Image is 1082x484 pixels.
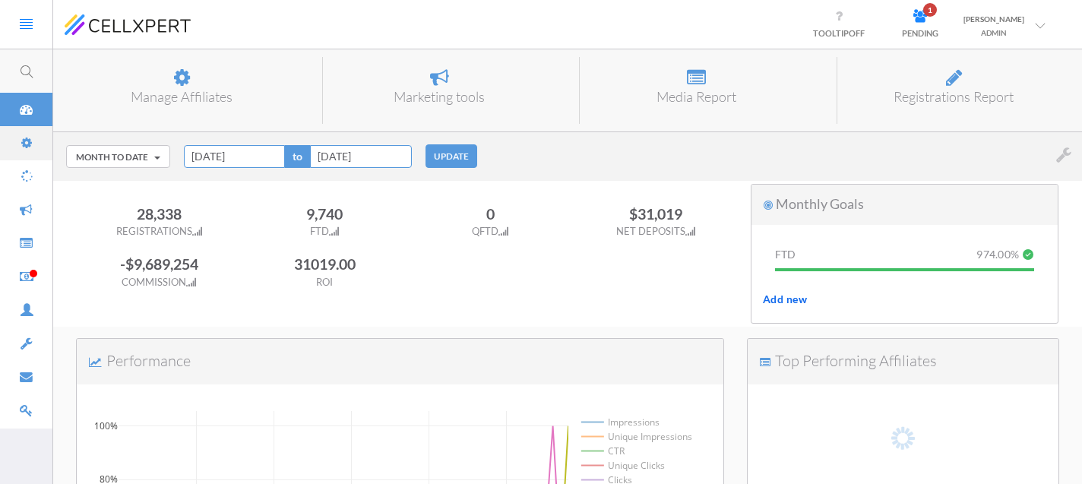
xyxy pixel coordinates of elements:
[306,205,343,223] span: 9,740
[426,144,477,168] button: UPDATE
[616,225,695,237] span: NET DEPOSITS
[472,225,508,237] span: QFTD
[775,268,1034,271] progress: Monthly goal progress bar
[775,351,937,370] span: Top Performing Affiliates
[775,248,815,261] p: FTD
[591,90,802,105] h6: Media Report
[963,26,1024,40] div: ADMIN
[120,255,198,273] span: -$9,689,254
[334,90,546,105] h6: Marketing tools
[923,3,937,17] span: 1
[137,205,182,223] span: 28,338
[66,145,170,168] button: Month to Date
[976,248,1019,261] span: 974.00%
[310,225,339,237] span: FTD
[849,90,1060,105] h6: Registrations Report
[285,145,310,168] span: to
[294,255,356,273] span: 31019.00
[116,225,202,237] span: REGISTRATIONS
[486,205,495,223] span: 0
[849,28,865,38] span: OFF
[316,276,333,288] span: ROI
[776,195,864,212] span: Monthly Goals
[122,276,196,288] span: COMMISSION
[629,205,682,223] span: $31,019
[963,12,1024,26] div: [PERSON_NAME]
[813,28,865,38] span: TOOLTIP
[65,14,191,34] img: cellxpert-logo.svg
[763,287,808,312] button: Add new
[106,351,191,370] span: Performance
[902,28,938,38] span: PENDING
[76,90,288,105] h6: Manage Affiliates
